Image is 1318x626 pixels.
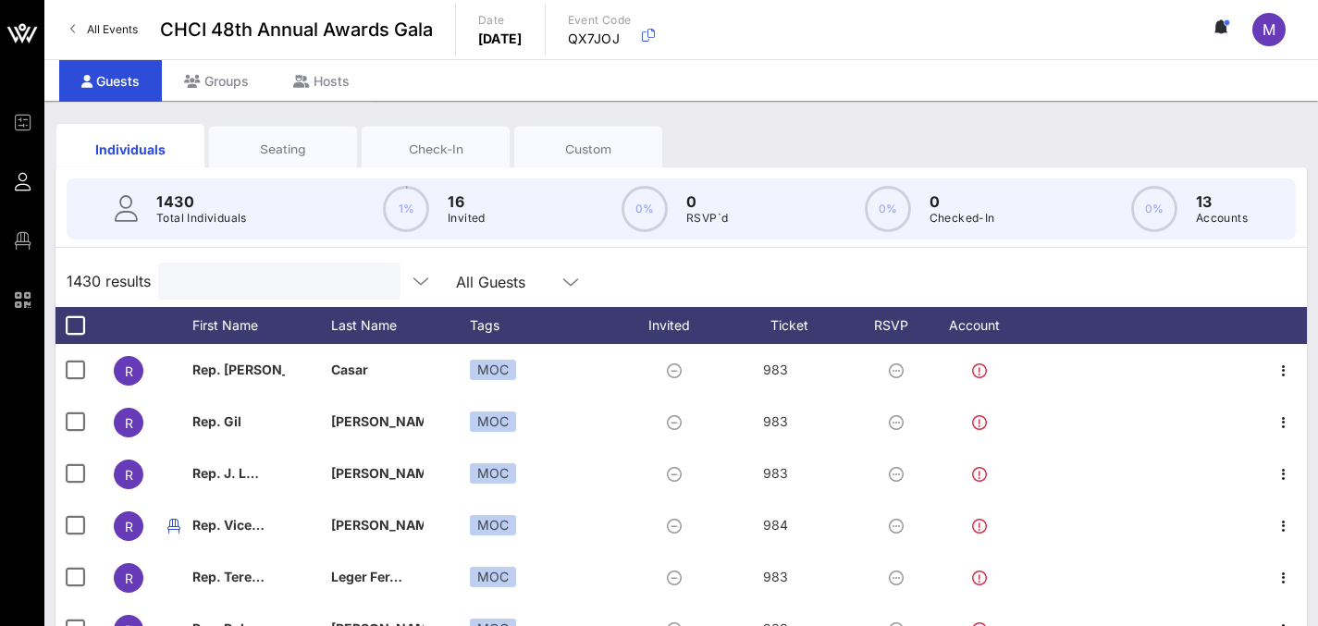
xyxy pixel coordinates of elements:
p: Rep. J. L… [192,448,285,499]
p: Casar [331,344,424,396]
span: R [125,363,133,379]
div: MOC [470,411,516,432]
p: 13 [1196,190,1248,213]
p: QX7JOJ [568,30,632,48]
div: Invited [627,307,729,344]
span: 983 [763,413,788,429]
div: Tags [470,307,627,344]
span: 983 [763,362,788,377]
p: 0 [930,190,995,213]
p: Date [478,11,523,30]
span: 983 [763,569,788,584]
p: Accounts [1196,209,1248,227]
div: MOC [470,463,516,484]
span: R [125,467,133,483]
span: 1430 results [67,270,151,292]
div: Account [932,307,1034,344]
div: Check-In [376,141,496,158]
span: R [125,415,133,431]
span: R [125,571,133,586]
div: MOC [470,360,516,380]
div: All Guests [456,274,525,290]
div: Custom [528,141,648,158]
div: Guests [59,60,162,102]
p: Rep. Vice… [192,499,285,551]
span: CHCI 48th Annual Awards Gala [160,16,433,43]
p: [PERSON_NAME] [331,499,424,551]
span: 983 [763,465,788,481]
p: Rep. Gil [192,396,285,448]
div: All Guests [445,263,593,300]
p: 16 [448,190,486,213]
span: 984 [763,517,788,533]
span: R [125,519,133,534]
div: RSVP [868,307,932,344]
p: Leger Fer… [331,551,424,603]
p: RSVP`d [686,209,728,227]
p: Invited [448,209,486,227]
p: Rep. [PERSON_NAME] [192,344,285,396]
p: [PERSON_NAME] [331,396,424,448]
p: Event Code [568,11,632,30]
div: Last Name [331,307,470,344]
div: Individuals [70,140,191,159]
span: m [1263,20,1275,39]
p: Rep. Tere… [192,551,285,603]
div: MOC [470,515,516,535]
div: Seating [223,141,343,158]
div: m [1252,13,1286,46]
p: Total Individuals [156,209,247,227]
div: Hosts [271,60,372,102]
p: 0 [686,190,728,213]
p: [DATE] [478,30,523,48]
div: First Name [192,307,331,344]
p: 1430 [156,190,247,213]
span: All Events [87,22,138,36]
div: Ticket [729,307,868,344]
a: All Events [59,15,149,44]
div: Groups [162,60,271,102]
p: Checked-In [930,209,995,227]
div: MOC [470,567,516,587]
p: [PERSON_NAME] [331,448,424,499]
